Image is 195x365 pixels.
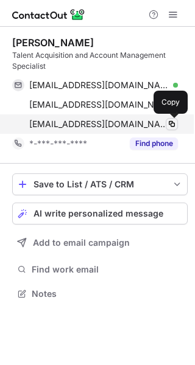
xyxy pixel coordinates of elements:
[29,99,169,110] span: [EMAIL_ADDRESS][DOMAIN_NAME]
[12,173,188,195] button: save-profile-one-click
[34,179,166,189] div: Save to List / ATS / CRM
[32,264,183,275] span: Find work email
[34,209,163,218] span: AI write personalized message
[12,50,188,72] div: Talent Acquisition and Account Management Specialist
[12,203,188,224] button: AI write personalized message
[12,7,85,22] img: ContactOut v5.3.10
[12,232,188,254] button: Add to email campaign
[12,285,188,302] button: Notes
[12,36,94,49] div: [PERSON_NAME]
[32,288,183,299] span: Notes
[33,238,130,248] span: Add to email campaign
[29,80,169,91] span: [EMAIL_ADDRESS][DOMAIN_NAME]
[29,119,169,130] span: [EMAIL_ADDRESS][DOMAIN_NAME]
[130,137,178,150] button: Reveal Button
[12,261,188,278] button: Find work email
